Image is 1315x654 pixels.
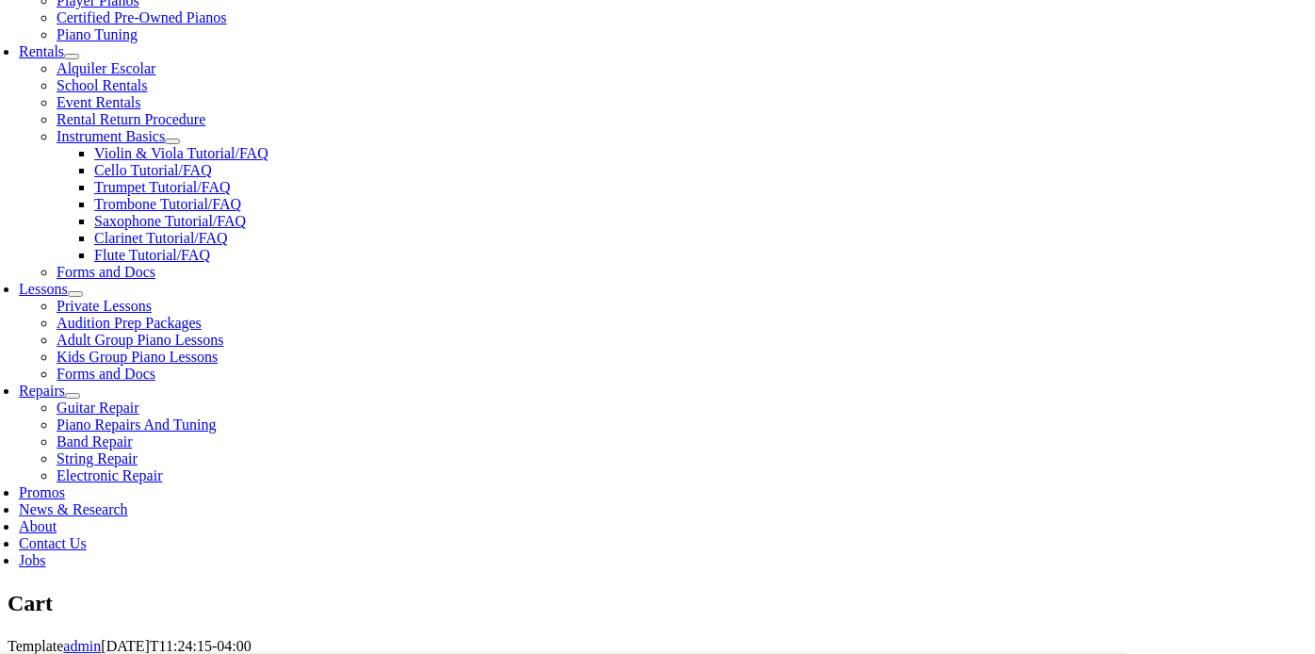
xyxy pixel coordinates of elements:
a: Cello Tutorial/FAQ [94,162,212,178]
button: Open submenu of Rentals [64,54,79,59]
button: Open submenu of Instrument Basics [165,139,180,144]
a: Instrument Basics [57,128,165,144]
a: Violin & Viola Tutorial/FAQ [94,145,268,161]
a: Trombone Tutorial/FAQ [94,196,241,212]
a: Repairs [19,383,65,399]
a: Rental Return Procedure [57,111,205,127]
a: Jobs [19,552,45,568]
a: Saxophone Tutorial/FAQ [94,213,246,229]
a: Adult Group Piano Lessons [57,332,223,348]
a: Alquiler Escolar [57,60,155,76]
a: Band Repair [57,433,132,450]
a: Lessons [19,281,68,297]
a: Forms and Docs [57,366,155,382]
a: Audition Prep Packages [57,315,202,331]
a: Forms and Docs [57,264,155,280]
a: About [19,518,57,534]
span: [DATE]T11:24:15-04:00 [101,638,251,654]
span: Template [8,638,63,654]
a: Guitar Repair [57,400,139,416]
a: Clarinet Tutorial/FAQ [94,230,228,246]
a: Piano Tuning [57,26,138,42]
a: Kids Group Piano Lessons [57,349,218,365]
a: News & Research [19,501,128,517]
a: Private Lessons [57,298,152,314]
a: Certified Pre-Owned Pianos [57,9,226,25]
a: Flute Tutorial/FAQ [94,247,210,263]
a: School Rentals [57,77,147,93]
button: Open submenu of Lessons [68,291,83,297]
a: String Repair [57,450,138,466]
a: admin [63,638,101,654]
a: Rentals [19,43,64,59]
a: Event Rentals [57,94,140,110]
a: Piano Repairs And Tuning [57,417,216,433]
a: Trumpet Tutorial/FAQ [94,179,230,195]
a: Promos [19,484,65,500]
button: Open submenu of Repairs [65,393,80,399]
a: Electronic Repair [57,467,162,483]
a: Contact Us [19,535,87,551]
